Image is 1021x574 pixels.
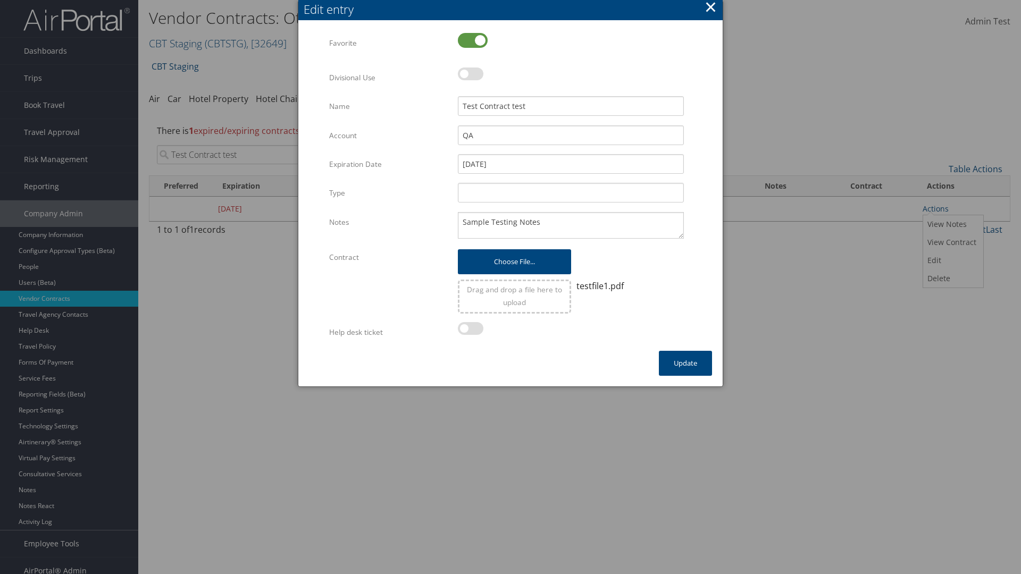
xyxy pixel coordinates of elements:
label: Expiration Date [329,154,450,174]
label: Notes [329,212,450,232]
label: Contract [329,247,450,267]
label: Name [329,96,450,116]
div: testfile1.pdf [576,280,684,292]
div: Edit entry [304,1,723,18]
label: Type [329,183,450,203]
label: Favorite [329,33,450,53]
label: Account [329,125,450,146]
span: Drag and drop a file here to upload [467,284,562,307]
button: Update [659,351,712,376]
label: Divisional Use [329,67,450,88]
label: Help desk ticket [329,322,450,342]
